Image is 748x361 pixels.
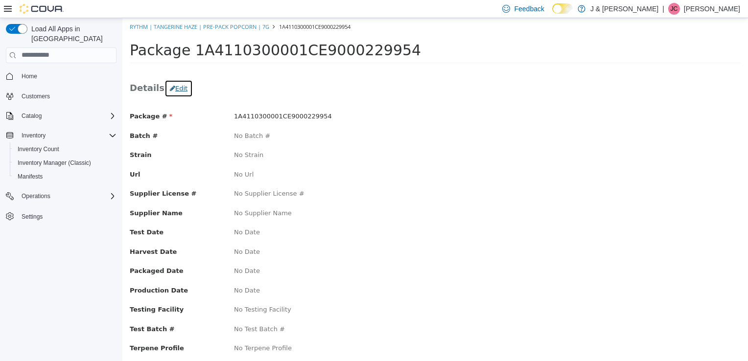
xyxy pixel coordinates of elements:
span: Supplier Name [7,191,60,199]
button: Operations [2,189,120,203]
a: Inventory Manager (Classic) [14,157,95,169]
span: Inventory Manager (Classic) [18,159,91,167]
span: No Strain [112,133,141,140]
span: No Supplier License # [112,172,182,179]
button: Inventory Manager (Classic) [10,156,120,170]
img: Cova [20,4,64,14]
p: [PERSON_NAME] [684,3,740,15]
button: Edit [42,62,70,79]
span: JC [671,3,678,15]
span: Url [7,153,18,160]
nav: Complex example [6,65,117,249]
span: No Url [112,153,131,160]
button: Manifests [10,170,120,183]
span: Home [22,72,37,80]
button: Inventory [18,130,49,141]
p: | [662,3,664,15]
span: Packaged Date [7,249,61,256]
span: Operations [18,190,117,202]
span: No Batch # [112,114,148,121]
span: Production Date [7,269,66,276]
span: Batch # [7,114,35,121]
span: No Date [112,249,138,256]
span: Inventory Count [18,145,59,153]
span: Details [7,65,42,75]
button: Settings [2,209,120,223]
span: No Date [112,230,138,237]
span: No Date [112,210,138,218]
span: Supplier License # [7,172,74,179]
span: Inventory Manager (Classic) [14,157,117,169]
span: Package 1A4110300001CE9000229954 [7,23,299,41]
span: Home [18,70,117,82]
a: Inventory Count [14,143,63,155]
span: Operations [22,192,50,200]
span: Customers [22,92,50,100]
button: Inventory Count [10,142,120,156]
a: Manifests [14,171,47,182]
a: Home [18,70,41,82]
span: Catalog [18,110,117,122]
span: No Test Batch # [112,307,163,315]
span: Strain [7,133,29,140]
span: Settings [22,213,43,221]
span: Settings [18,210,117,222]
span: Inventory Count [14,143,117,155]
span: Test Date [7,210,41,218]
a: Rythm | Tangerine Haze | Pre-Pack Popcorn | 7g [7,5,147,12]
span: No Date [112,269,138,276]
button: Customers [2,89,120,103]
span: No Terpene Profile [112,326,169,334]
span: 1A4110300001CE9000229954 [112,94,210,102]
span: No Supplier Name [112,191,169,199]
span: Test Batch # [7,307,52,315]
span: Catalog [22,112,42,120]
span: Testing Facility [7,288,61,295]
button: Catalog [18,110,46,122]
span: Harvest Date [7,230,54,237]
span: Package # [7,94,50,102]
input: Dark Mode [552,3,573,14]
button: Catalog [2,109,120,123]
span: Manifests [14,171,117,182]
p: J & [PERSON_NAME] [590,3,658,15]
button: Home [2,69,120,83]
span: No Testing Facility [112,288,169,295]
span: Manifests [18,173,43,180]
div: Jared Cooney [668,3,680,15]
span: Load All Apps in [GEOGRAPHIC_DATA] [27,24,117,44]
button: Operations [18,190,54,202]
span: Customers [18,90,117,102]
span: Feedback [514,4,544,14]
span: Terpene Profile [7,326,62,334]
span: Inventory [18,130,117,141]
a: Settings [18,211,47,223]
span: Inventory [22,132,46,139]
a: Customers [18,90,54,102]
button: Inventory [2,129,120,142]
span: 1A4110300001CE9000229954 [157,5,228,12]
